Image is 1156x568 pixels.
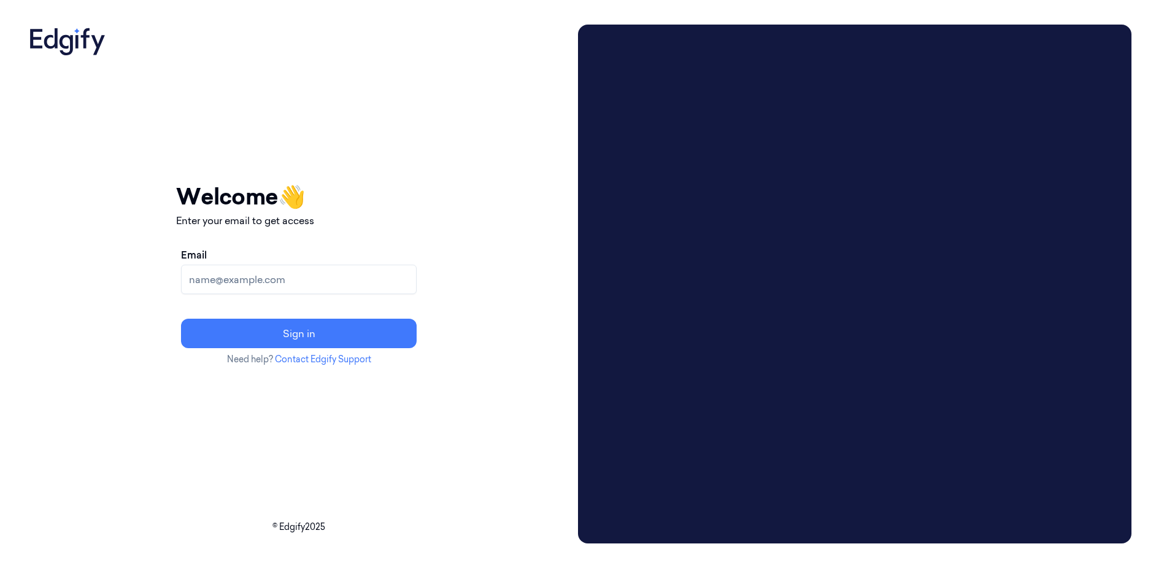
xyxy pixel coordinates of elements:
input: name@example.com [181,265,417,294]
p: © Edgify 2025 [25,521,573,534]
button: Sign in [181,319,417,348]
label: Email [181,247,207,262]
p: Enter your email to get access [176,213,422,228]
h1: Welcome 👋 [176,180,422,213]
p: Need help? [176,353,422,366]
a: Contact Edgify Support [275,354,371,365]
